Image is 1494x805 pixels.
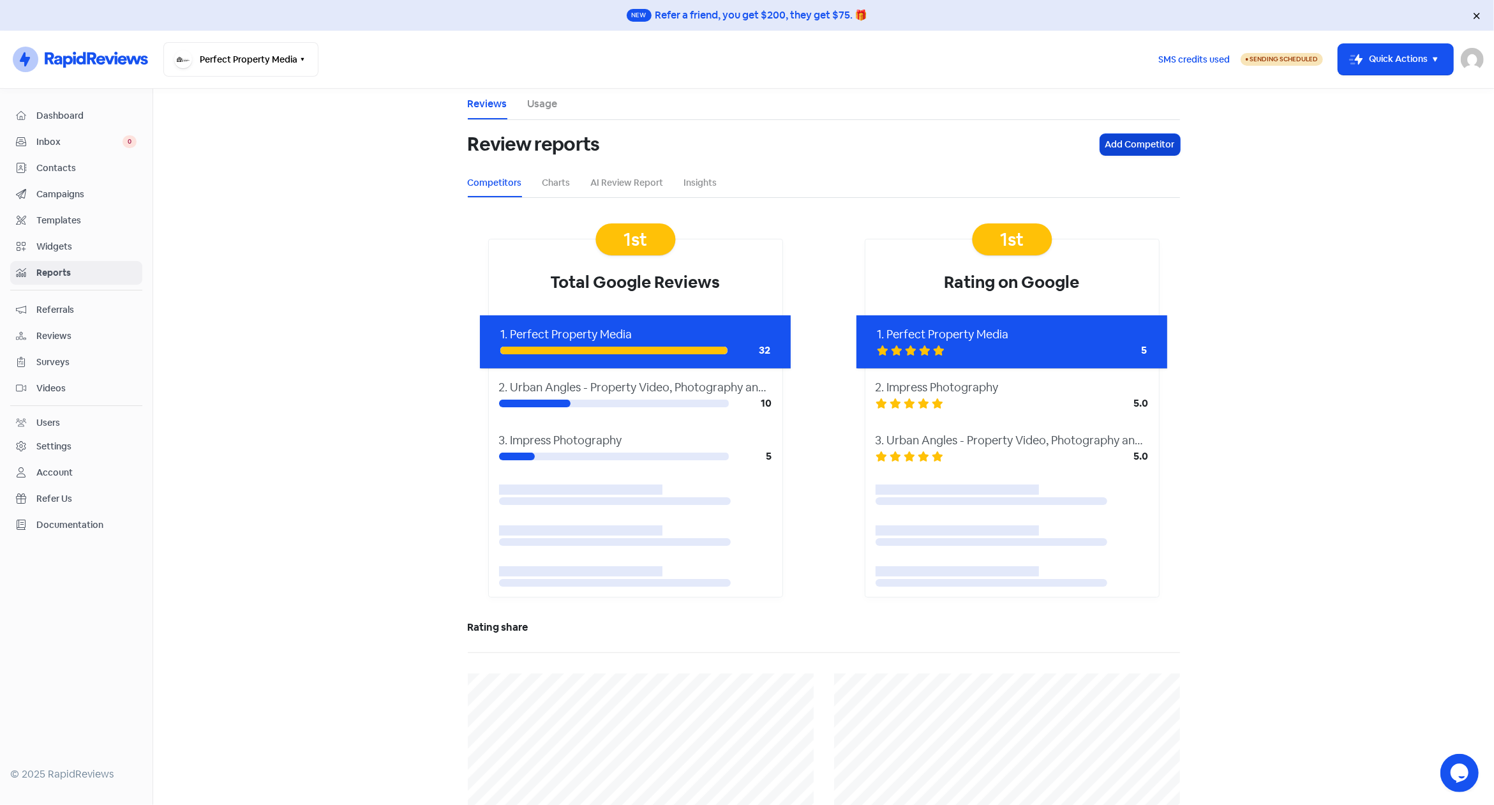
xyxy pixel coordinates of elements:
span: Sending Scheduled [1250,55,1318,63]
a: Dashboard [10,104,142,128]
a: Referrals [10,298,142,322]
span: 0 [123,135,137,148]
div: Refer a friend, you get $200, they get $75. 🎁 [655,8,868,23]
a: Campaigns [10,183,142,206]
a: Users [10,411,142,435]
div: 32 [728,343,770,358]
a: Competitors [468,176,522,190]
a: Charts [542,176,571,190]
span: SMS credits used [1158,53,1230,66]
iframe: chat widget [1440,754,1481,792]
div: Users [36,416,60,430]
div: 2. Impress Photography [876,379,1149,396]
span: Referrals [36,303,137,317]
a: AI Review Report [591,176,664,190]
div: 5 [729,449,772,464]
a: Documentation [10,513,142,537]
div: 1. Perfect Property Media [877,326,1147,343]
span: Campaigns [36,188,137,201]
div: Rating on Google [865,239,1159,315]
span: Reports [36,266,137,280]
a: Videos [10,377,142,400]
a: Sending Scheduled [1241,52,1323,67]
div: 1st [972,223,1052,255]
div: Total Google Reviews [489,239,782,315]
span: Videos [36,382,137,395]
span: Dashboard [36,109,137,123]
span: Contacts [36,162,137,175]
div: 1st [595,223,675,255]
a: Settings [10,435,142,458]
span: Documentation [36,518,137,532]
a: Reviews [468,96,507,112]
a: Templates [10,209,142,232]
div: 1. Perfect Property Media [500,326,771,343]
span: Templates [36,214,137,227]
span: Reviews [36,329,137,343]
a: SMS credits used [1147,52,1241,65]
a: Surveys [10,350,142,374]
span: New [627,9,652,22]
a: Reports [10,261,142,285]
div: © 2025 RapidReviews [10,767,142,782]
div: 5.0 [1098,396,1149,411]
a: Usage [528,96,558,112]
span: Refer Us [36,492,137,506]
a: Inbox 0 [10,130,142,154]
a: Contacts [10,156,142,180]
button: Add Competitor [1100,134,1180,155]
div: Settings [36,440,71,453]
h1: Review reports [468,124,599,165]
div: Account [36,466,73,479]
button: Quick Actions [1338,44,1453,75]
span: Inbox [36,135,123,149]
a: Widgets [10,235,142,259]
a: Reviews [10,324,142,348]
div: 3. Urban Angles - Property Video, Photography and Marketing Services [876,432,1149,449]
a: Insights [684,176,717,190]
a: Account [10,461,142,485]
span: Surveys [36,356,137,369]
h5: Rating share [468,618,1180,637]
span: Widgets [36,240,137,253]
div: 10 [729,396,772,411]
button: Perfect Property Media [163,42,318,77]
img: User [1461,48,1484,71]
div: 3. Impress Photography [499,432,772,449]
div: 5.0 [1098,449,1149,464]
a: Refer Us [10,487,142,511]
div: 2. Urban Angles - Property Video, Photography and Marketing Services [499,379,772,396]
div: 5 [1096,343,1147,358]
